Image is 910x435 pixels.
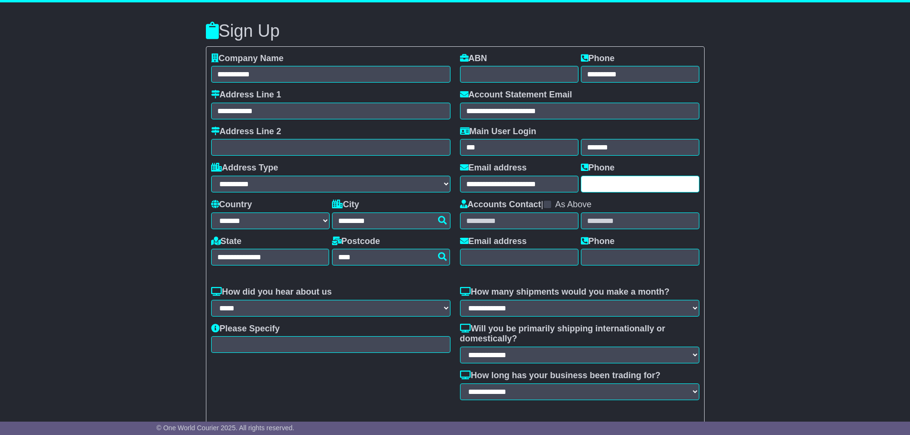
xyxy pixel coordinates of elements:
[211,236,242,247] label: State
[211,90,281,100] label: Address Line 1
[581,236,615,247] label: Phone
[211,127,281,137] label: Address Line 2
[332,200,359,210] label: City
[581,163,615,173] label: Phone
[332,236,380,247] label: Postcode
[460,53,487,64] label: ABN
[211,53,284,64] label: Company Name
[460,287,670,297] label: How many shipments would you make a month?
[211,163,278,173] label: Address Type
[460,371,661,381] label: How long has your business been trading for?
[555,200,591,210] label: As Above
[460,163,527,173] label: Email address
[460,90,572,100] label: Account Statement Email
[460,200,699,212] div: |
[460,324,699,344] label: Will you be primarily shipping internationally or domestically?
[460,236,527,247] label: Email address
[157,424,295,432] span: © One World Courier 2025. All rights reserved.
[211,287,332,297] label: How did you hear about us
[206,21,705,41] h3: Sign Up
[211,324,280,334] label: Please Specify
[460,200,541,210] label: Accounts Contact
[211,200,252,210] label: Country
[460,127,536,137] label: Main User Login
[581,53,615,64] label: Phone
